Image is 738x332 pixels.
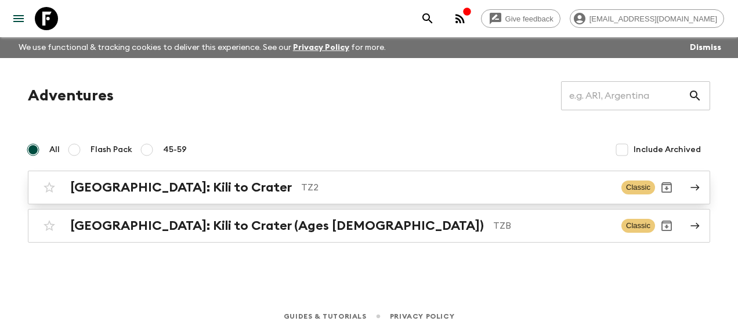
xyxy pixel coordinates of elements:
[570,9,724,28] div: [EMAIL_ADDRESS][DOMAIN_NAME]
[655,176,678,199] button: Archive
[28,171,710,204] a: [GEOGRAPHIC_DATA]: Kili to CraterTZ2ClassicArchive
[481,9,560,28] a: Give feedback
[70,218,484,233] h2: [GEOGRAPHIC_DATA]: Kili to Crater (Ages [DEMOGRAPHIC_DATA])
[28,84,114,107] h1: Adventures
[499,15,560,23] span: Give feedback
[28,209,710,243] a: [GEOGRAPHIC_DATA]: Kili to Crater (Ages [DEMOGRAPHIC_DATA])TZBClassicArchive
[493,219,612,233] p: TZB
[70,180,292,195] h2: [GEOGRAPHIC_DATA]: Kili to Crater
[293,44,349,52] a: Privacy Policy
[561,80,688,112] input: e.g. AR1, Argentina
[163,144,187,156] span: 45-59
[621,181,655,194] span: Classic
[687,39,724,56] button: Dismiss
[14,37,390,58] p: We use functional & tracking cookies to deliver this experience. See our for more.
[390,310,454,323] a: Privacy Policy
[416,7,439,30] button: search adventures
[634,144,701,156] span: Include Archived
[621,219,655,233] span: Classic
[7,7,30,30] button: menu
[284,310,367,323] a: Guides & Tutorials
[583,15,723,23] span: [EMAIL_ADDRESS][DOMAIN_NAME]
[301,181,612,194] p: TZ2
[655,214,678,237] button: Archive
[49,144,60,156] span: All
[91,144,132,156] span: Flash Pack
